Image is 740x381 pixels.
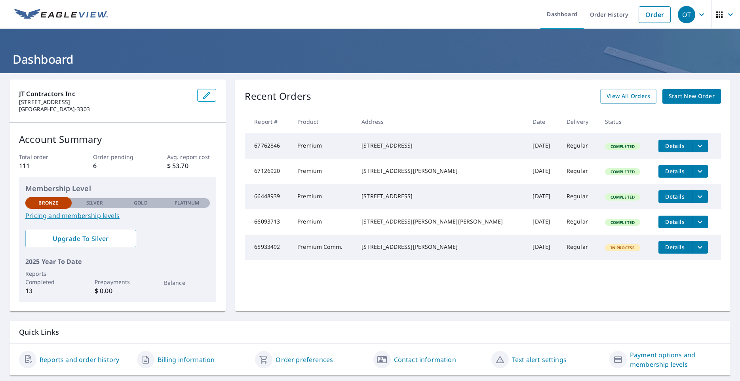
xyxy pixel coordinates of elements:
button: detailsBtn-66093713 [658,216,692,228]
p: $ 53.70 [167,161,217,171]
p: Platinum [175,199,200,207]
a: View All Orders [600,89,656,104]
a: Reports and order history [40,355,119,364]
td: Premium [291,133,355,159]
td: Premium [291,159,355,184]
th: Product [291,110,355,133]
div: OT [678,6,695,23]
td: [DATE] [526,235,560,260]
p: 6 [93,161,143,171]
p: $ 0.00 [95,286,141,296]
td: Regular [560,209,599,235]
button: detailsBtn-65933492 [658,241,692,254]
p: [STREET_ADDRESS] [19,99,191,106]
p: Reports Completed [25,269,72,286]
button: filesDropdownBtn-67126920 [692,165,708,178]
a: Billing information [158,355,215,364]
a: Pricing and membership levels [25,211,210,220]
span: Details [663,142,687,150]
span: Start New Order [669,91,715,101]
button: filesDropdownBtn-66093713 [692,216,708,228]
td: Regular [560,235,599,260]
button: detailsBtn-67762846 [658,140,692,152]
button: filesDropdownBtn-67762846 [692,140,708,152]
a: Contact information [394,355,456,364]
span: Details [663,243,687,251]
div: [STREET_ADDRESS] [361,192,520,200]
span: Completed [606,194,639,200]
a: Order [639,6,671,23]
td: Regular [560,184,599,209]
img: EV Logo [14,9,108,21]
h1: Dashboard [10,51,730,67]
td: [DATE] [526,133,560,159]
button: filesDropdownBtn-66448939 [692,190,708,203]
td: 67762846 [245,133,291,159]
p: [GEOGRAPHIC_DATA]-3303 [19,106,191,113]
td: 65933492 [245,235,291,260]
span: In Process [606,245,640,250]
p: Account Summary [19,132,216,146]
p: JT Contractors Inc [19,89,191,99]
a: Upgrade To Silver [25,230,136,247]
span: Completed [606,144,639,149]
span: Completed [606,220,639,225]
p: 2025 Year To Date [25,257,210,266]
span: View All Orders [607,91,650,101]
td: Regular [560,159,599,184]
td: [DATE] [526,159,560,184]
button: filesDropdownBtn-65933492 [692,241,708,254]
p: 13 [25,286,72,296]
span: Details [663,193,687,200]
a: Start New Order [662,89,721,104]
a: Order preferences [276,355,333,364]
button: detailsBtn-66448939 [658,190,692,203]
th: Report # [245,110,291,133]
div: [STREET_ADDRESS][PERSON_NAME][PERSON_NAME] [361,218,520,226]
p: Recent Orders [245,89,311,104]
td: 66448939 [245,184,291,209]
p: Order pending [93,153,143,161]
span: Upgrade To Silver [32,234,130,243]
div: [STREET_ADDRESS][PERSON_NAME] [361,167,520,175]
span: Details [663,167,687,175]
th: Delivery [560,110,599,133]
th: Status [599,110,652,133]
p: Gold [134,199,147,207]
p: 111 [19,161,68,171]
p: Bronze [38,199,58,207]
div: [STREET_ADDRESS] [361,142,520,150]
td: Premium [291,209,355,235]
td: 66093713 [245,209,291,235]
td: Regular [560,133,599,159]
td: [DATE] [526,184,560,209]
a: Text alert settings [512,355,567,364]
p: Membership Level [25,183,210,194]
a: Payment options and membership levels [630,350,721,369]
button: detailsBtn-67126920 [658,165,692,178]
p: Balance [164,279,210,287]
p: Quick Links [19,327,721,337]
div: [STREET_ADDRESS][PERSON_NAME] [361,243,520,251]
th: Address [355,110,526,133]
td: [DATE] [526,209,560,235]
p: Avg. report cost [167,153,217,161]
th: Date [526,110,560,133]
td: 67126920 [245,159,291,184]
p: Prepayments [95,278,141,286]
td: Premium [291,184,355,209]
p: Silver [86,199,103,207]
p: Total order [19,153,68,161]
td: Premium Comm. [291,235,355,260]
span: Completed [606,169,639,174]
span: Details [663,218,687,226]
